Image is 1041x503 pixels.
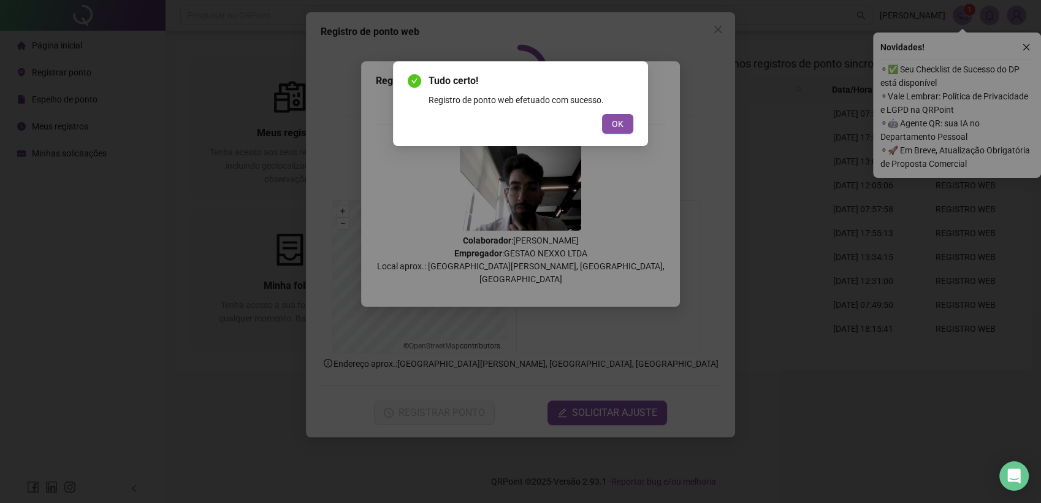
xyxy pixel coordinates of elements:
[602,114,633,134] button: OK
[429,74,633,88] span: Tudo certo!
[408,74,421,88] span: check-circle
[612,117,623,131] span: OK
[999,461,1029,491] div: Open Intercom Messenger
[429,93,633,107] div: Registro de ponto web efetuado com sucesso.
